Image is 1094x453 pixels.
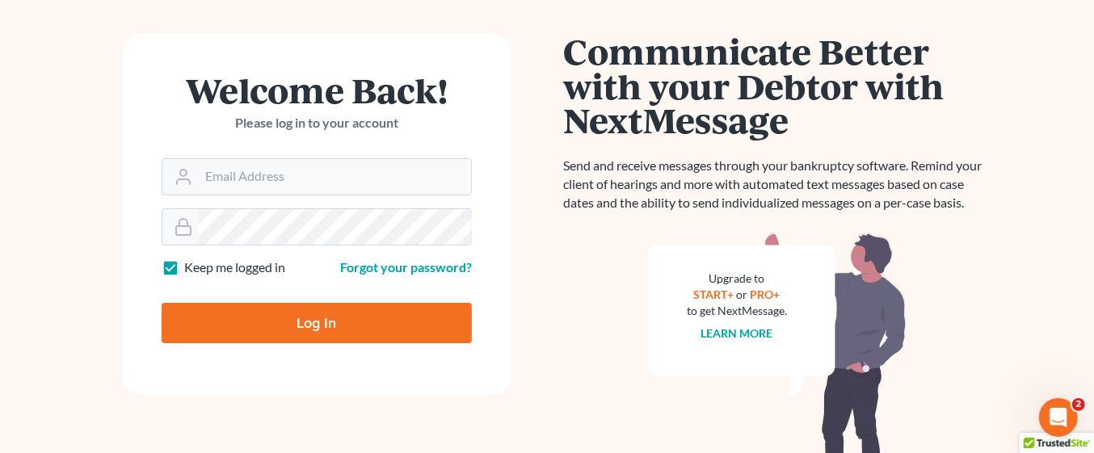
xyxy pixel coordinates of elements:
[694,287,734,301] a: START+
[563,34,991,137] h1: Communicate Better with your Debtor with NextMessage
[1039,398,1078,437] iframe: Intercom live chat
[340,259,472,275] a: Forgot your password?
[1072,398,1085,411] span: 2
[162,114,472,132] p: Please log in to your account
[162,303,472,343] input: Log In
[687,303,787,319] div: to get NextMessage.
[701,326,773,340] a: Learn more
[162,73,472,107] h1: Welcome Back!
[199,159,471,195] input: Email Address
[751,287,781,301] a: PRO+
[687,271,787,287] div: Upgrade to
[184,258,285,277] label: Keep me logged in
[563,157,991,212] p: Send and receive messages through your bankruptcy software. Remind your client of hearings and mo...
[737,287,748,301] span: or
